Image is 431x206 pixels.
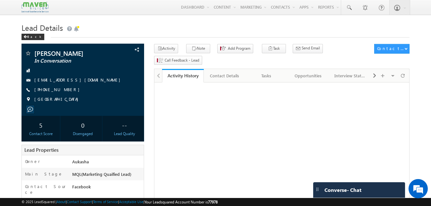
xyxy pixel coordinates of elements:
div: Disengaged [65,131,100,137]
label: Owner [25,159,40,164]
a: Tasks [246,69,288,82]
span: [PERSON_NAME] [34,50,110,56]
a: About [56,200,66,204]
a: Contact Details [204,69,246,82]
button: Note [186,44,210,53]
span: Call Feedback - Lead [165,57,199,63]
label: Contact Source [25,184,66,195]
span: 77978 [208,200,218,204]
span: In Conversation [34,58,110,64]
div: Opportunities [293,72,323,80]
div: 0 [65,119,100,131]
a: Back [22,33,47,39]
span: Your Leadsquared Account Number is [144,200,218,204]
img: Custom Logo [22,2,48,13]
div: Lead Quality [107,131,142,137]
div: Back [22,34,44,40]
a: Interview Status [329,69,371,82]
span: © 2025 LeadSquared | | | | | [22,199,218,205]
a: Contact Support [67,200,92,204]
span: Send Email [302,45,320,51]
span: Aukasha [72,159,89,164]
a: Terms of Service [93,200,118,204]
div: -- [107,119,142,131]
span: Lead Properties [24,147,58,153]
span: Lead Details [22,22,63,33]
div: Activity History [167,73,199,79]
a: [EMAIL_ADDRESS][DOMAIN_NAME] [34,77,124,82]
button: Send Email [293,44,323,53]
button: Activity [154,44,178,53]
div: Facebook [71,184,144,193]
div: Contact Details [209,72,240,80]
a: Opportunities [288,69,329,82]
div: Interview Status [334,72,365,80]
span: [PHONE_NUMBER] [34,87,83,93]
span: [GEOGRAPHIC_DATA] [34,96,82,103]
div: MQL(Marketing Quaified Lead) [71,171,144,180]
a: Acceptable Use [119,200,143,204]
div: Tasks [251,72,282,80]
button: Call Feedback - Lead [154,56,202,65]
button: Task [262,44,286,53]
button: Add Program [217,44,253,53]
div: Contact Score [23,131,58,137]
div: 5 [23,119,58,131]
label: Main Stage [25,171,63,177]
button: Contact Actions [374,44,409,54]
img: carter-drag [315,187,320,192]
a: Activity History [162,69,204,82]
span: Converse - Chat [324,187,361,193]
div: Contact Actions [377,46,404,51]
span: Add Program [228,46,250,51]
